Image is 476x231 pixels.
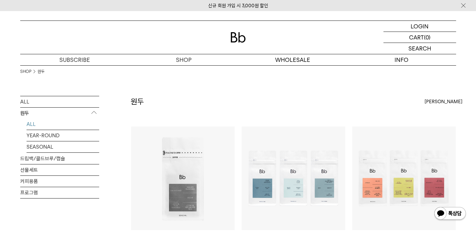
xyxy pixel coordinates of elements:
[20,108,99,119] p: 원두
[38,68,45,75] a: 원두
[383,21,456,32] a: LOGIN
[27,141,99,152] a: SEASONAL
[352,127,456,230] img: 8월의 커피 3종 (각 200g x3)
[208,3,268,9] a: 신규 회원 가입 시 3,000원 할인
[242,127,345,230] img: 블렌드 커피 3종 (각 200g x3)
[409,32,424,43] p: CART
[238,54,347,65] p: WHOLESALE
[129,54,238,65] a: SHOP
[20,176,99,187] a: 커피용품
[434,206,467,222] img: 카카오톡 채널 1:1 채팅 버튼
[27,130,99,141] a: YEAR-ROUND
[131,127,235,230] img: 산 안토니오: 게이샤
[20,153,99,164] a: 드립백/콜드브루/캡슐
[20,68,31,75] a: SHOP
[383,32,456,43] a: CART (0)
[425,98,462,105] span: [PERSON_NAME]
[231,32,246,43] img: 로고
[424,32,431,43] p: (0)
[347,54,456,65] p: INFO
[20,54,129,65] a: SUBSCRIBE
[20,187,99,198] a: 프로그램
[411,21,429,32] p: LOGIN
[20,96,99,107] a: ALL
[20,164,99,175] a: 선물세트
[408,43,431,54] p: SEARCH
[131,96,144,107] h2: 원두
[27,119,99,130] a: ALL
